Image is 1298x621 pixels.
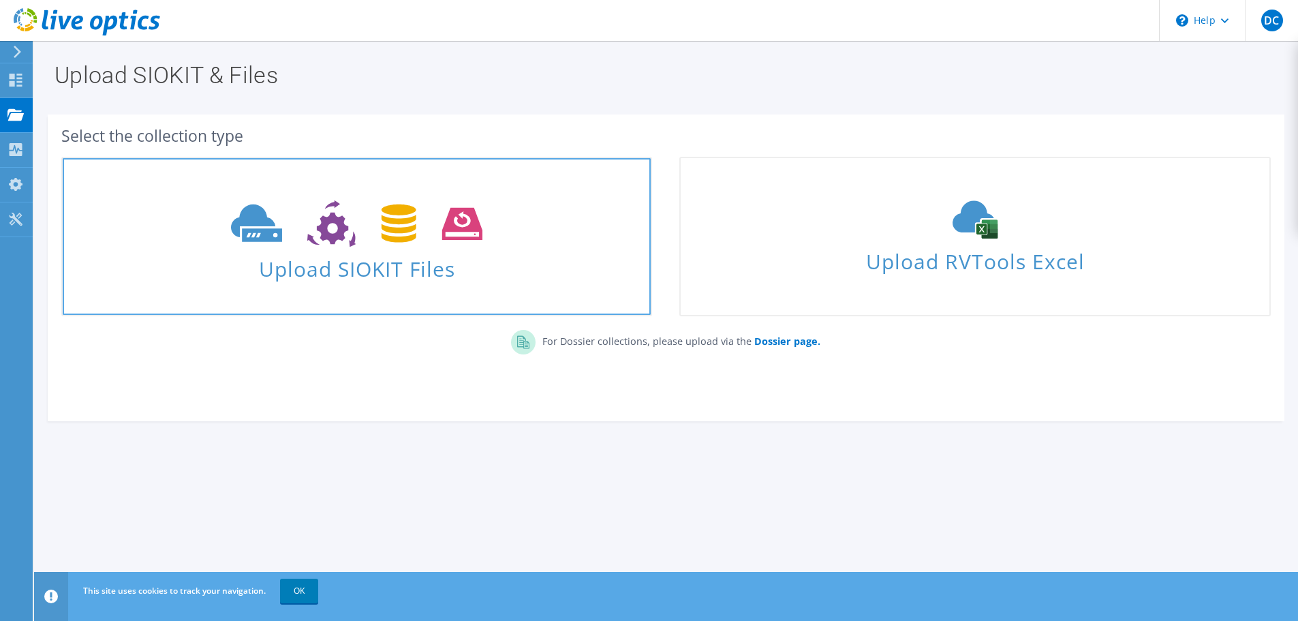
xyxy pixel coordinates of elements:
[55,63,1271,87] h1: Upload SIOKIT & Files
[61,157,652,316] a: Upload SIOKIT Files
[280,579,318,603] a: OK
[681,243,1269,273] span: Upload RVTools Excel
[83,585,266,596] span: This site uses cookies to track your navigation.
[61,128,1271,143] div: Select the collection type
[752,335,820,348] a: Dossier page.
[536,330,820,349] p: For Dossier collections, please upload via the
[1261,10,1283,31] span: DC
[754,335,820,348] b: Dossier page.
[679,157,1270,316] a: Upload RVTools Excel
[63,250,651,279] span: Upload SIOKIT Files
[1176,14,1188,27] svg: \n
